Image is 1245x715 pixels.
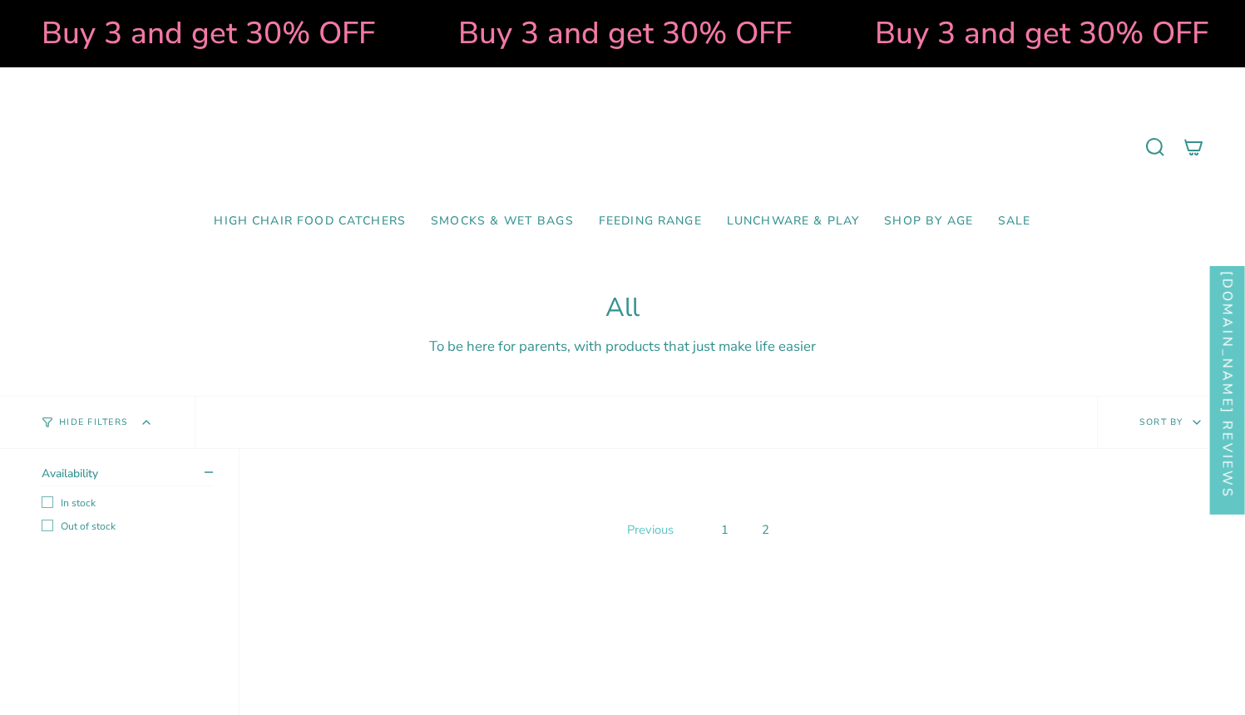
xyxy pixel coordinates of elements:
[429,337,816,356] span: To be here for parents, with products that just make life easier
[1210,236,1245,515] div: Click to open Judge.me floating reviews tab
[714,518,735,541] a: 1
[714,202,872,241] a: Lunchware & Play
[456,12,789,54] strong: Buy 3 and get 30% OFF
[39,12,373,54] strong: Buy 3 and get 30% OFF
[479,92,766,202] a: Mumma’s Little Helpers
[998,214,1031,229] span: SALE
[42,496,213,510] label: In stock
[599,214,702,229] span: Feeding Range
[986,202,1044,241] a: SALE
[872,202,986,241] a: Shop by Age
[201,202,418,241] a: High Chair Food Catchers
[42,466,213,486] summary: Availability
[418,202,586,241] a: Smocks & Wet Bags
[42,293,1203,323] h1: All
[884,214,973,229] span: Shop by Age
[727,214,859,229] span: Lunchware & Play
[1097,397,1245,448] button: Sort by
[42,466,98,481] span: Availability
[431,214,574,229] span: Smocks & Wet Bags
[42,520,213,533] label: Out of stock
[627,521,674,538] span: Previous
[59,418,128,427] span: Hide Filters
[872,12,1206,54] strong: Buy 3 and get 30% OFF
[214,214,406,229] span: High Chair Food Catchers
[755,518,776,541] a: 2
[1139,416,1183,428] span: Sort by
[586,202,714,241] a: Feeding Range
[623,517,678,542] a: Previous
